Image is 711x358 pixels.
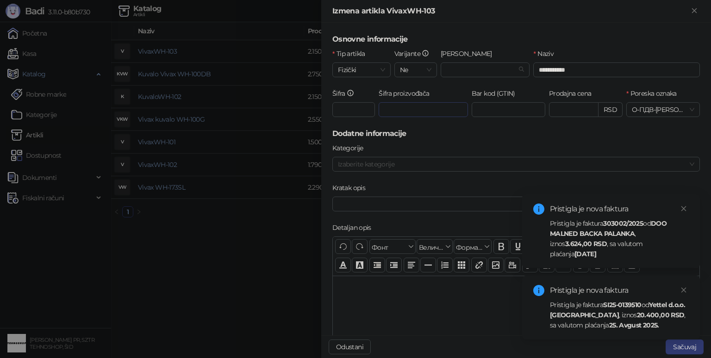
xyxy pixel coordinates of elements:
button: Слика [488,258,504,272]
div: Pristigla je faktura od , iznos , sa valutom plaćanja [550,300,689,330]
button: Подвучено [510,239,526,254]
label: Kategorije [332,143,369,153]
button: Веза [471,258,487,272]
span: Ne [400,63,431,77]
div: Pristigla je faktura od , iznos , sa valutom plaćanja [550,218,689,259]
strong: 25. Avgust 2025. [609,321,659,329]
label: Poreska oznaka [626,88,682,99]
label: Tip artikla [332,49,371,59]
div: Pristigla je nova faktura [550,204,689,215]
button: Поравнање [404,258,419,272]
a: Close [679,204,689,214]
span: close [680,287,687,293]
button: Хоризонтална линија [420,258,436,272]
label: Robna marka [441,49,498,59]
button: Величина [417,239,453,254]
span: Fizički [338,63,385,77]
button: Боја позадине [352,258,368,272]
div: Izmena artikla VivaxWH-103 [332,6,689,17]
label: Kratak opis [332,183,371,193]
input: Robna marka [446,63,516,77]
button: Увлачење [386,258,402,272]
button: Zatvori [689,6,700,17]
input: Bar kod (GTIN) [472,102,545,117]
input: Naziv [533,62,700,77]
button: Боја текста [335,258,351,272]
span: info-circle [533,204,544,215]
button: Sačuvaj [666,339,704,354]
span: info-circle [533,285,544,296]
input: Kratak opis [332,197,700,211]
h5: Dodatne informacije [332,128,700,139]
button: Фонт [369,239,416,254]
div: Pristigla je nova faktura [550,285,689,296]
h5: Osnovne informacije [332,34,700,45]
button: Подебљано [493,239,509,254]
div: RSD [599,102,623,117]
button: Листа [437,258,453,272]
span: О-ПДВ - [PERSON_NAME] ( 20,00 %) [632,103,694,117]
button: Поврати [335,239,351,254]
input: Šifra proizvođača [379,102,468,117]
strong: 303002/2025 [603,219,643,228]
button: Видео [505,258,520,272]
button: Табела [454,258,469,272]
strong: [DATE] [574,250,596,258]
button: Извлачење [369,258,385,272]
label: Šifra proizvođača [379,88,435,99]
label: Šifra [332,88,360,99]
label: Bar kod (GTIN) [472,88,521,99]
button: Понови [352,239,368,254]
label: Prodajna cena [549,88,597,99]
button: Формати [454,239,492,254]
button: Odustani [329,339,371,354]
strong: 20.400,00 RSD [637,311,685,319]
strong: SI25-0139510 [603,301,641,309]
label: Detaljan opis [332,222,377,233]
label: Varijante [394,49,435,59]
a: Close [679,285,689,295]
label: Naziv [533,49,559,59]
strong: Yettel d.o.o. [GEOGRAPHIC_DATA] [550,301,685,319]
strong: 3.624,00 RSD [565,240,607,248]
span: close [680,205,687,212]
